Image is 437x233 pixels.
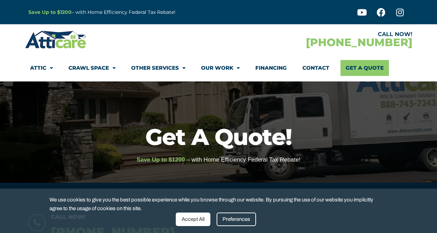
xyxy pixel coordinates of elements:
span: We use cookies to give you the best possible experience while you browse through our website. By ... [49,196,382,213]
a: Attic [30,60,53,76]
a: Crawl Space [69,60,116,76]
a: Our Work [201,60,240,76]
a: Other Services [131,60,185,76]
div: CALL NOW! [219,32,412,37]
a: Contact [302,60,329,76]
nav: Menu [30,60,407,76]
p: – with Home Efficiency Federal Tax Rebate! [28,8,253,16]
span: Save Up to $1200 [137,156,185,163]
a: Financing [255,60,287,76]
div: Accept All [176,213,210,226]
span: – with Home Efficiency Federal Tax Rebate! [186,156,300,163]
a: Get A Quote [340,60,389,76]
div: Preferences [217,213,256,226]
h1: Get A Quote! [3,126,434,148]
a: Save Up to $1200 [28,9,72,15]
